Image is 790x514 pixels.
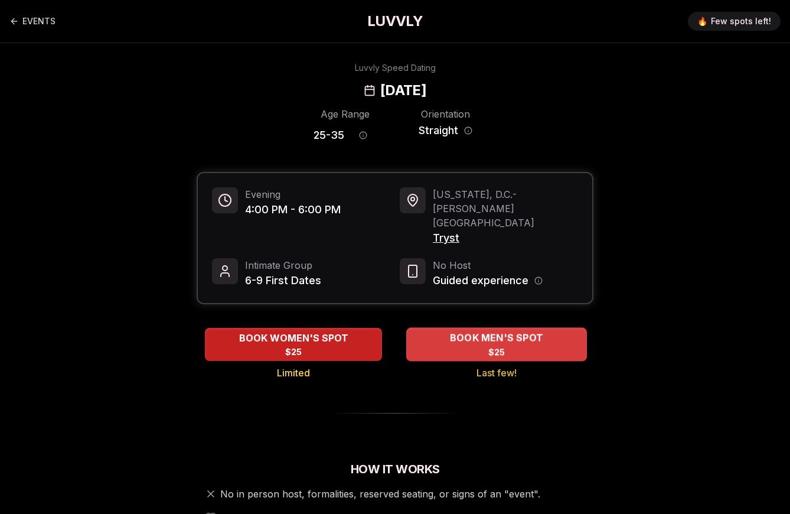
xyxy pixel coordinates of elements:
button: Age range information [350,122,376,148]
button: Orientation information [464,126,472,135]
span: No in person host, formalities, reserved seating, or signs of an "event". [220,487,540,501]
button: Host information [534,276,543,285]
span: 4:00 PM - 6:00 PM [245,201,341,218]
span: Evening [245,187,341,201]
span: BOOK WOMEN'S SPOT [237,331,351,345]
span: [US_STATE], D.C. - [PERSON_NAME][GEOGRAPHIC_DATA] [433,187,578,230]
div: Age Range [314,107,376,121]
span: $25 [285,346,302,358]
span: 🔥 [697,15,707,27]
span: Last few! [476,366,517,380]
span: BOOK MEN'S SPOT [448,331,546,345]
a: LUVVLY [367,12,423,31]
span: Limited [277,366,310,380]
span: 6-9 First Dates [245,272,321,289]
div: Orientation [414,107,476,121]
span: Intimate Group [245,258,321,272]
span: $25 [488,346,505,358]
span: Guided experience [433,272,528,289]
button: BOOK MEN'S SPOT - Last few! [406,327,587,361]
span: 25 - 35 [314,127,344,144]
div: Luvvly Speed Dating [355,62,436,74]
h2: [DATE] [380,81,426,100]
h2: How It Works [197,461,593,477]
span: No Host [433,258,543,272]
a: Back to events [9,9,56,33]
span: Tryst [433,230,578,246]
button: BOOK WOMEN'S SPOT - Limited [205,328,382,361]
span: Straight [419,122,458,139]
span: Few spots left! [711,15,771,27]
